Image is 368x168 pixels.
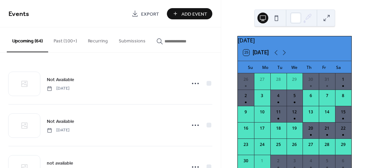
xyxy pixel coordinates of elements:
button: 25[DATE] [241,48,271,57]
div: 27 [259,76,265,82]
div: 20 [308,125,314,131]
div: 9 [243,109,249,115]
div: 26 [291,142,297,148]
div: 27 [308,142,314,148]
div: Su [243,61,258,73]
div: Fr [316,61,331,73]
div: 13 [308,109,314,115]
div: 1 [259,158,265,164]
div: 30 [243,158,249,164]
a: Not Available [47,76,74,83]
span: Export [141,11,159,18]
div: 5 [324,158,330,164]
div: 12 [291,109,297,115]
div: 10 [259,109,265,115]
div: 28 [324,142,330,148]
div: 30 [308,76,314,82]
a: Export [127,8,164,19]
span: Events [8,7,29,21]
div: We [287,61,302,73]
span: [DATE] [47,127,70,133]
div: [DATE] [238,36,351,44]
div: 8 [340,93,346,99]
div: 17 [259,125,265,131]
div: 21 [324,125,330,131]
div: 11 [275,109,282,115]
div: 29 [291,76,297,82]
button: Upcoming (64) [7,27,48,52]
button: Submissions [113,27,151,52]
span: [DATE] [47,86,70,92]
a: not available [47,159,73,167]
div: 25 [275,142,282,148]
div: 29 [340,142,346,148]
div: 15 [340,109,346,115]
div: 2 [243,93,249,99]
span: Not Available [47,118,74,125]
div: 18 [275,125,282,131]
div: 3 [291,158,297,164]
div: 2 [275,158,282,164]
button: Recurring [82,27,113,52]
div: 3 [259,93,265,99]
div: Mo [258,61,272,73]
div: 6 [340,158,346,164]
div: 23 [243,142,249,148]
div: 26 [243,76,249,82]
div: Tu [273,61,287,73]
div: Th [302,61,316,73]
span: not available [47,160,73,167]
div: 16 [243,125,249,131]
div: 5 [291,93,297,99]
div: 24 [259,142,265,148]
span: Add Event [181,11,207,18]
div: 7 [324,93,330,99]
button: Past (100+) [48,27,82,52]
div: 28 [275,76,282,82]
div: 4 [275,93,282,99]
div: 6 [308,93,314,99]
div: 4 [308,158,314,164]
div: 22 [340,125,346,131]
a: Not Available [47,117,74,125]
div: 19 [291,125,297,131]
button: Add Event [167,8,212,19]
div: Sa [331,61,346,73]
div: 14 [324,109,330,115]
div: 1 [340,76,346,82]
div: 31 [324,76,330,82]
